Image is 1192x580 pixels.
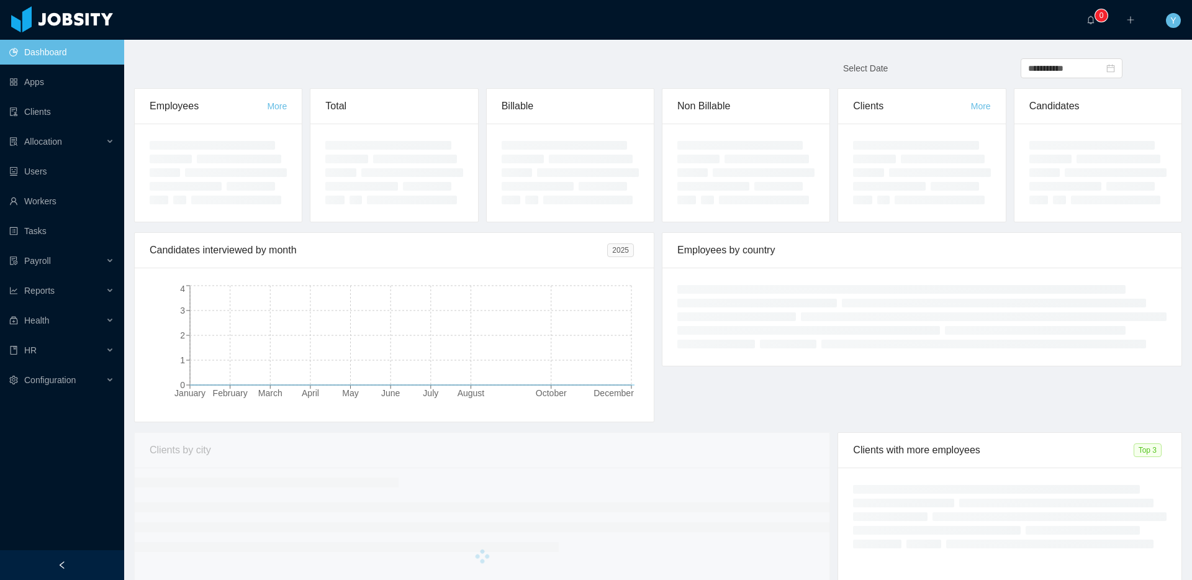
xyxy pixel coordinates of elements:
[180,380,185,390] tspan: 0
[24,375,76,385] span: Configuration
[9,40,114,65] a: icon: pie-chartDashboard
[9,286,18,295] i: icon: line-chart
[423,388,438,398] tspan: July
[180,306,185,315] tspan: 3
[9,376,18,384] i: icon: setting
[9,159,114,184] a: icon: robotUsers
[536,388,567,398] tspan: October
[9,219,114,243] a: icon: profileTasks
[9,346,18,355] i: icon: book
[853,89,970,124] div: Clients
[502,89,639,124] div: Billable
[213,388,248,398] tspan: February
[24,315,49,325] span: Health
[843,63,888,73] span: Select Date
[180,355,185,365] tspan: 1
[1134,443,1162,457] span: Top 3
[9,316,18,325] i: icon: medicine-box
[971,101,991,111] a: More
[174,388,205,398] tspan: January
[24,286,55,296] span: Reports
[24,256,51,266] span: Payroll
[24,345,37,355] span: HR
[150,233,607,268] div: Candidates interviewed by month
[342,388,358,398] tspan: May
[1170,13,1176,28] span: Y
[594,388,634,398] tspan: December
[381,388,400,398] tspan: June
[302,388,319,398] tspan: April
[677,233,1167,268] div: Employees by country
[180,284,185,294] tspan: 4
[9,137,18,146] i: icon: solution
[9,99,114,124] a: icon: auditClients
[180,330,185,340] tspan: 2
[1095,9,1108,22] sup: 0
[150,89,267,124] div: Employees
[1106,64,1115,73] i: icon: calendar
[458,388,485,398] tspan: August
[9,70,114,94] a: icon: appstoreApps
[853,433,1133,468] div: Clients with more employees
[267,101,287,111] a: More
[1126,16,1135,24] i: icon: plus
[677,89,815,124] div: Non Billable
[9,189,114,214] a: icon: userWorkers
[607,243,634,257] span: 2025
[258,388,282,398] tspan: March
[325,89,463,124] div: Total
[9,256,18,265] i: icon: file-protect
[1086,16,1095,24] i: icon: bell
[1029,89,1167,124] div: Candidates
[24,137,62,147] span: Allocation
